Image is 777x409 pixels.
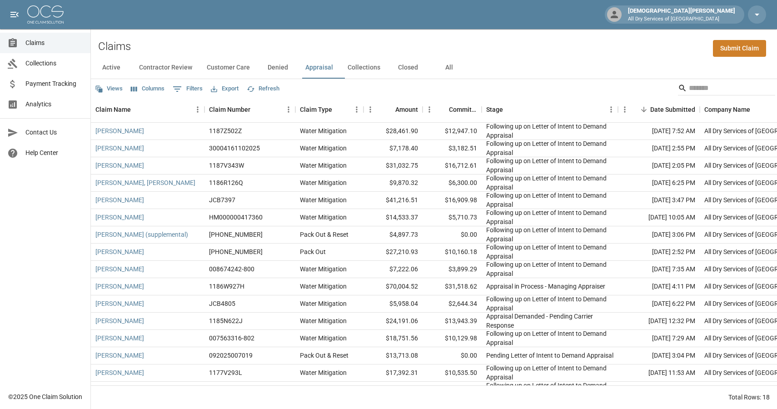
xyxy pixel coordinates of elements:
[503,103,516,116] button: Sort
[95,213,144,222] a: [PERSON_NAME]
[209,334,254,343] div: 007563316-802
[199,57,257,79] button: Customer Care
[300,195,347,204] div: Water Mitigation
[423,261,482,278] div: $3,899.29
[132,57,199,79] button: Contractor Review
[295,97,364,122] div: Claim Type
[191,103,204,116] button: Menu
[209,351,253,360] div: 092025007019
[436,103,449,116] button: Sort
[95,126,144,135] a: [PERSON_NAME]
[25,59,83,68] span: Collections
[364,244,423,261] div: $27,210.93
[423,226,482,244] div: $0.00
[170,82,205,96] button: Show filters
[209,368,242,377] div: 1177V293L
[93,82,125,96] button: Views
[618,261,700,278] div: [DATE] 7:35 AM
[209,126,242,135] div: 1187Z502Z
[300,126,347,135] div: Water Mitigation
[618,175,700,192] div: [DATE] 6:25 PM
[209,299,235,308] div: JCB4805
[300,282,347,291] div: Water Mitigation
[209,230,263,239] div: 01-009-039836
[95,334,144,343] a: [PERSON_NAME]
[423,140,482,157] div: $3,182.51
[364,209,423,226] div: $14,533.37
[364,103,377,116] button: Menu
[91,57,132,79] button: Active
[300,334,347,343] div: Water Mitigation
[486,156,613,175] div: Following up on Letter of Intent to Demand Appraisal
[250,103,263,116] button: Sort
[300,213,347,222] div: Water Mitigation
[618,226,700,244] div: [DATE] 3:06 PM
[209,144,260,153] div: 30004161102025
[618,97,700,122] div: Date Submitted
[340,57,388,79] button: Collections
[209,97,250,122] div: Claim Number
[423,192,482,209] div: $16,909.98
[209,161,244,170] div: 1187V343W
[423,244,482,261] div: $10,160.18
[604,103,618,116] button: Menu
[244,82,282,96] button: Refresh
[713,40,766,57] a: Submit Claim
[95,264,144,274] a: [PERSON_NAME]
[486,329,613,347] div: Following up on Letter of Intent to Demand Appraisal
[300,247,326,256] div: Pack Out
[628,15,735,23] p: All Dry Services of [GEOGRAPHIC_DATA]
[618,192,700,209] div: [DATE] 3:47 PM
[486,243,613,261] div: Following up on Letter of Intent to Demand Appraisal
[364,175,423,192] div: $9,870.32
[423,330,482,347] div: $10,129.98
[209,247,263,256] div: 01-009-039836
[423,175,482,192] div: $6,300.00
[298,57,340,79] button: Appraisal
[618,140,700,157] div: [DATE] 2:55 PM
[25,128,83,137] span: Contact Us
[423,382,482,399] div: $6,859.35
[95,368,144,377] a: [PERSON_NAME]
[423,347,482,364] div: $0.00
[204,97,295,122] div: Claim Number
[486,122,613,140] div: Following up on Letter of Intent to Demand Appraisal
[95,247,144,256] a: [PERSON_NAME]
[486,174,613,192] div: Following up on Letter of Intent to Demand Appraisal
[486,208,613,226] div: Following up on Letter of Intent to Demand Appraisal
[209,178,243,187] div: 1186R126Q
[750,103,763,116] button: Sort
[98,40,131,53] h2: Claims
[618,103,632,116] button: Menu
[482,97,618,122] div: Stage
[300,97,332,122] div: Claim Type
[25,38,83,48] span: Claims
[8,392,82,401] div: © 2025 One Claim Solution
[209,316,243,325] div: 1185N622J
[95,97,131,122] div: Claim Name
[300,161,347,170] div: Water Mitigation
[423,103,436,116] button: Menu
[423,313,482,330] div: $13,943.39
[364,295,423,313] div: $5,958.04
[624,6,739,23] div: [DEMOGRAPHIC_DATA][PERSON_NAME]
[364,192,423,209] div: $41,216.51
[618,313,700,330] div: [DATE] 12:32 PM
[423,157,482,175] div: $16,712.61
[300,351,349,360] div: Pack Out & Reset
[131,103,144,116] button: Sort
[618,295,700,313] div: [DATE] 6:22 PM
[300,230,349,239] div: Pack Out & Reset
[332,103,345,116] button: Sort
[423,209,482,226] div: $5,710.73
[428,57,469,79] button: All
[364,364,423,382] div: $17,392.31
[486,312,613,330] div: Appraisal Demanded - Pending Carrier Response
[300,299,347,308] div: Water Mitigation
[618,278,700,295] div: [DATE] 4:11 PM
[486,260,613,278] div: Following up on Letter of Intent to Demand Appraisal
[91,57,777,79] div: dynamic tabs
[350,103,364,116] button: Menu
[95,161,144,170] a: [PERSON_NAME]
[5,5,24,24] button: open drawer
